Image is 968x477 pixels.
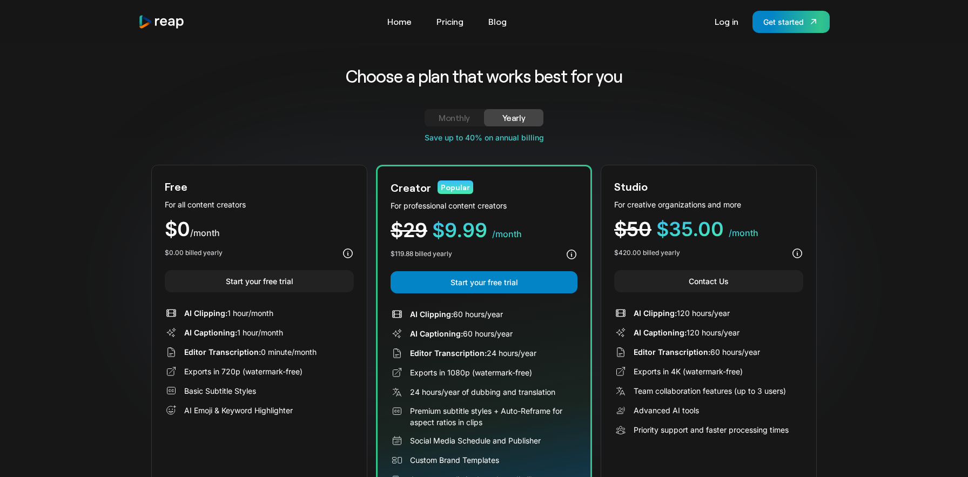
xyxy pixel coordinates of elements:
[190,227,220,238] span: /month
[184,307,273,319] div: 1 hour/month
[634,405,699,416] div: Advanced AI tools
[410,405,577,428] div: Premium subtitle styles + Auto-Reframe for aspect ratios in clips
[483,13,512,30] a: Blog
[729,227,758,238] span: /month
[410,386,555,398] div: 24 hours/year of dubbing and translation
[410,435,541,446] div: Social Media Schedule and Publisher
[391,179,431,196] div: Creator
[634,385,786,397] div: Team collaboration features (up to 3 users)
[165,270,354,292] a: Start your free trial
[184,385,256,397] div: Basic Subtitle Styles
[261,65,707,88] h2: Choose a plan that works best for you
[752,11,830,33] a: Get started
[709,13,744,30] a: Log in
[614,217,651,241] span: $50
[614,199,803,210] div: For creative organizations and more
[391,271,577,293] a: Start your free trial
[656,217,724,241] span: $35.00
[634,307,730,319] div: 120 hours/year
[391,218,427,242] span: $29
[634,346,760,358] div: 60 hours/year
[432,218,487,242] span: $9.99
[138,15,185,29] a: home
[391,249,452,259] div: $119.88 billed yearly
[184,405,293,416] div: AI Emoji & Keyword Highlighter
[410,310,453,319] span: AI Clipping:
[614,178,648,194] div: Studio
[184,346,317,358] div: 0 minute/month
[438,111,471,124] div: Monthly
[165,219,354,239] div: $0
[382,13,417,30] a: Home
[763,16,804,28] div: Get started
[184,366,302,377] div: Exports in 720p (watermark-free)
[410,329,463,338] span: AI Captioning:
[410,347,536,359] div: 24 hours/year
[634,308,677,318] span: AI Clipping:
[410,328,513,339] div: 60 hours/year
[634,327,740,338] div: 120 hours/year
[391,200,577,211] div: For professional content creators
[410,454,499,466] div: Custom Brand Templates
[138,15,185,29] img: reap logo
[184,308,227,318] span: AI Clipping:
[165,178,187,194] div: Free
[151,132,817,143] div: Save up to 40% on annual billing
[165,248,223,258] div: $0.00 billed yearly
[165,199,354,210] div: For all content creators
[492,229,522,239] span: /month
[184,327,283,338] div: 1 hour/month
[410,367,532,378] div: Exports in 1080p (watermark-free)
[184,328,237,337] span: AI Captioning:
[614,248,680,258] div: $420.00 billed yearly
[184,347,261,357] span: Editor Transcription:
[497,111,530,124] div: Yearly
[634,347,710,357] span: Editor Transcription:
[438,180,473,194] div: Popular
[431,13,469,30] a: Pricing
[410,308,503,320] div: 60 hours/year
[634,366,743,377] div: Exports in 4K (watermark-free)
[614,270,803,292] a: Contact Us
[634,328,687,337] span: AI Captioning:
[634,424,789,435] div: Priority support and faster processing times
[410,348,487,358] span: Editor Transcription:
